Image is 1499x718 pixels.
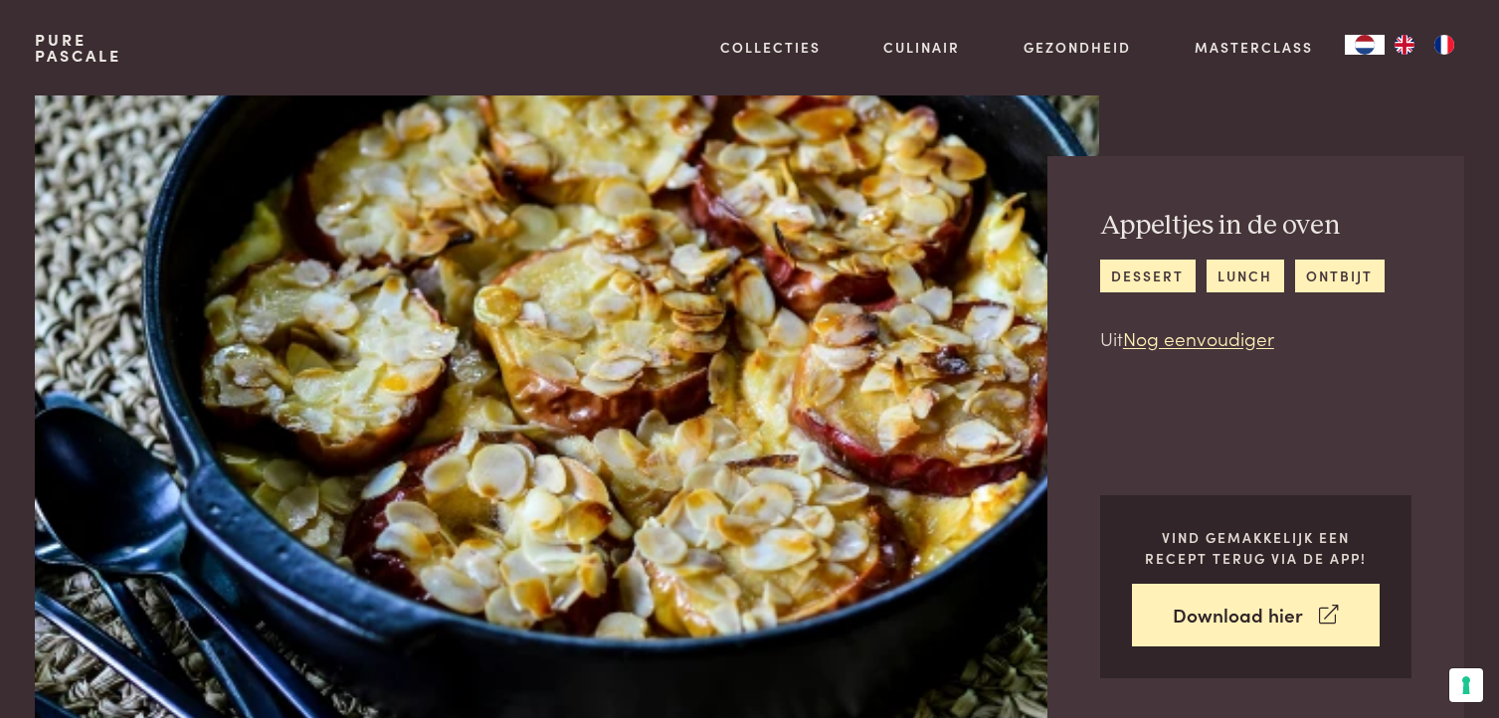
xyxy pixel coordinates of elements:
[1024,37,1131,58] a: Gezondheid
[1385,35,1424,55] a: EN
[1345,35,1464,55] aside: Language selected: Nederlands
[1123,324,1274,351] a: Nog eenvoudiger
[1195,37,1313,58] a: Masterclass
[1345,35,1385,55] div: Language
[1132,584,1380,646] a: Download hier
[1100,260,1196,292] a: dessert
[1295,260,1385,292] a: ontbijt
[1100,324,1385,353] p: Uit
[720,37,821,58] a: Collecties
[1132,527,1380,568] p: Vind gemakkelijk een recept terug via de app!
[1100,209,1385,244] h2: Appeltjes in de oven
[883,37,960,58] a: Culinair
[1385,35,1464,55] ul: Language list
[1449,668,1483,702] button: Uw voorkeuren voor toestemming voor trackingtechnologieën
[1345,35,1385,55] a: NL
[1424,35,1464,55] a: FR
[1207,260,1284,292] a: lunch
[35,32,121,64] a: PurePascale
